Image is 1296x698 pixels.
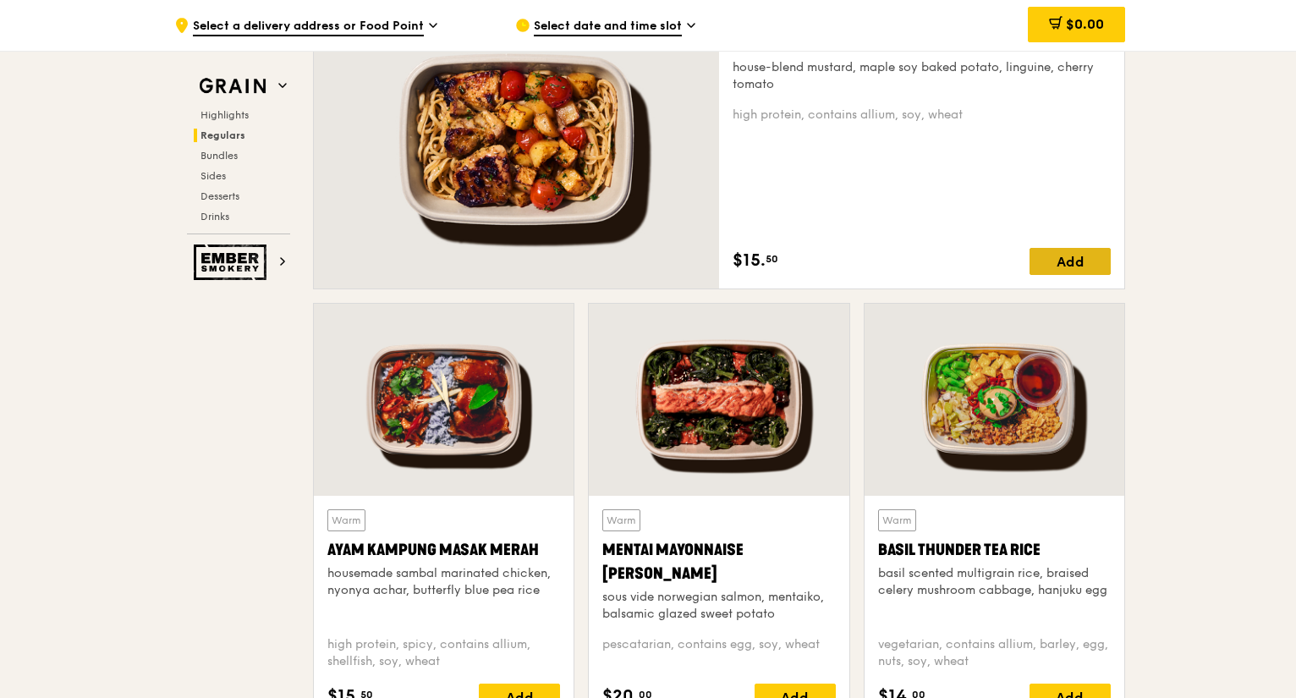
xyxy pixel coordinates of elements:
[602,509,640,531] div: Warm
[200,190,239,202] span: Desserts
[878,565,1111,599] div: basil scented multigrain rice, braised celery mushroom cabbage, hanjuku egg
[766,252,778,266] span: 50
[327,538,560,562] div: Ayam Kampung Masak Merah
[534,18,682,36] span: Select date and time slot
[602,636,835,670] div: pescatarian, contains egg, soy, wheat
[200,170,226,182] span: Sides
[733,59,1111,93] div: house-blend mustard, maple soy baked potato, linguine, cherry tomato
[1066,16,1104,32] span: $0.00
[878,538,1111,562] div: Basil Thunder Tea Rice
[200,129,245,141] span: Regulars
[327,565,560,599] div: housemade sambal marinated chicken, nyonya achar, butterfly blue pea rice
[200,109,249,121] span: Highlights
[878,636,1111,670] div: vegetarian, contains allium, barley, egg, nuts, soy, wheat
[602,538,835,585] div: Mentai Mayonnaise [PERSON_NAME]
[733,248,766,273] span: $15.
[200,211,229,223] span: Drinks
[602,589,835,623] div: sous vide norwegian salmon, mentaiko, balsamic glazed sweet potato
[194,245,272,280] img: Ember Smokery web logo
[878,509,916,531] div: Warm
[1030,248,1111,275] div: Add
[327,509,365,531] div: Warm
[200,150,238,162] span: Bundles
[193,18,424,36] span: Select a delivery address or Food Point
[194,71,272,102] img: Grain web logo
[327,636,560,670] div: high protein, spicy, contains allium, shellfish, soy, wheat
[733,107,1111,124] div: high protein, contains allium, soy, wheat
